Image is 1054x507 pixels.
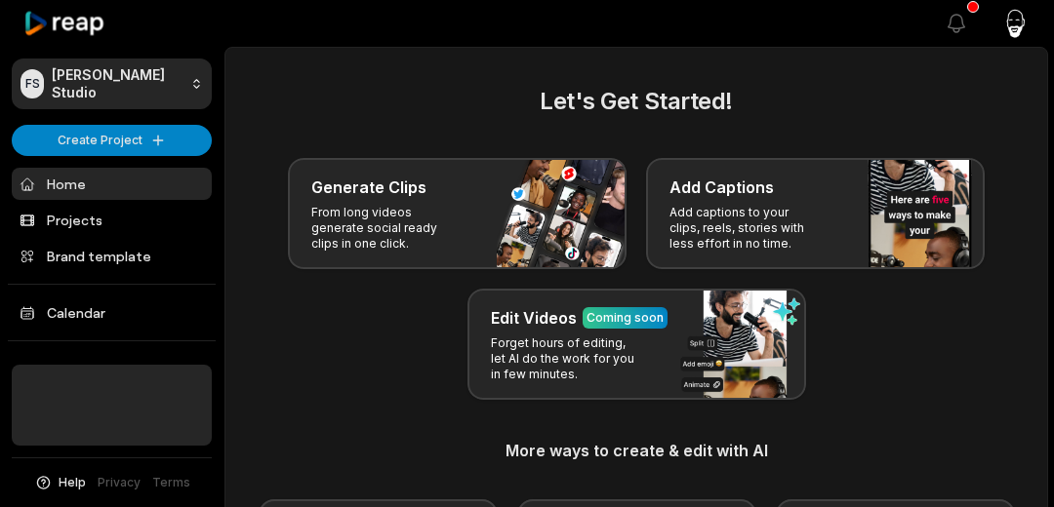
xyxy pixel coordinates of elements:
[249,84,1024,119] h2: Let's Get Started!
[12,240,212,272] a: Brand template
[152,474,190,491] a: Terms
[34,474,86,491] button: Help
[311,205,463,252] p: From long videos generate social ready clips in one click.
[52,66,182,101] p: [PERSON_NAME] Studio
[669,205,821,252] p: Add captions to your clips, reels, stories with less effort in no time.
[311,175,426,199] h3: Generate Clips
[59,474,86,491] span: Help
[587,309,664,327] div: Coming soon
[669,175,774,199] h3: Add Captions
[491,335,642,382] p: Forget hours of editing, let AI do the work for you in few minutes.
[98,474,141,491] a: Privacy
[249,439,1024,462] h3: More ways to create & edit with AI
[20,69,44,98] div: FS
[12,204,212,236] a: Projects
[12,168,212,200] a: Home
[12,296,212,329] a: Calendar
[12,125,212,156] button: Create Project
[491,306,577,330] h3: Edit Videos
